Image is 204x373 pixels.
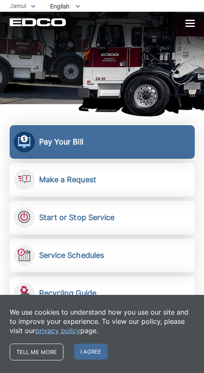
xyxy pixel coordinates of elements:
[10,125,195,159] a: Pay Your Bill
[10,307,195,335] p: We use cookies to understand how you use our site and to improve your experience. To view our pol...
[10,239,195,272] a: Service Schedules
[10,2,26,9] span: Jamul
[39,289,97,298] h2: Recycling Guide
[10,18,66,26] a: EDCD logo. Return to the homepage.
[39,175,96,184] h2: Make a Request
[74,344,108,360] span: I agree
[35,326,80,335] a: privacy policy
[10,344,64,360] a: Tell me more
[10,276,195,310] a: Recycling Guide
[10,163,195,197] a: Make a Request
[39,137,83,147] h2: Pay Your Bill
[39,213,115,222] h2: Start or Stop Service
[39,251,104,260] h2: Service Schedules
